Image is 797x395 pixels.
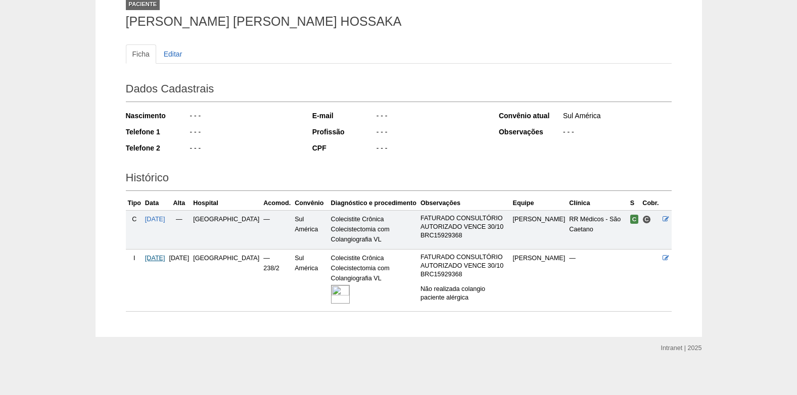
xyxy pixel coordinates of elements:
div: I [128,253,141,263]
div: Sul América [562,111,672,123]
th: Data [143,196,167,211]
div: - - - [189,111,299,123]
th: Tipo [126,196,143,211]
th: Convênio [293,196,329,211]
div: Observações [499,127,562,137]
td: [PERSON_NAME] [511,210,568,249]
h2: Dados Cadastrais [126,79,672,102]
p: FATURADO CONSULTÓRIO AUTORIZADO VENCE 30/10 BRC15929368 [420,214,509,240]
a: Ficha [126,44,156,64]
div: - - - [562,127,672,139]
td: [PERSON_NAME] [511,250,568,312]
td: [GEOGRAPHIC_DATA] [191,250,261,312]
td: RR Médicos - São Caetano [567,210,628,249]
div: Telefone 2 [126,143,189,153]
a: [DATE] [145,216,165,223]
div: - - - [376,111,485,123]
td: Sul América [293,250,329,312]
span: [DATE] [169,255,190,262]
th: Hospital [191,196,261,211]
th: Observações [418,196,511,211]
div: - - - [189,127,299,139]
td: [GEOGRAPHIC_DATA] [191,210,261,249]
div: Nascimento [126,111,189,121]
div: CPF [312,143,376,153]
div: C [128,214,141,224]
h2: Histórico [126,168,672,191]
div: - - - [376,143,485,156]
td: — [167,210,192,249]
th: Clínica [567,196,628,211]
div: - - - [376,127,485,139]
td: — 238/2 [261,250,293,312]
th: S [628,196,641,211]
th: Diagnóstico e procedimento [329,196,418,211]
td: — [261,210,293,249]
th: Cobr. [640,196,661,211]
a: Editar [157,44,189,64]
h1: [PERSON_NAME] [PERSON_NAME] HOSSAKA [126,15,672,28]
td: Colecistite Crônica Colecistectomia com Colangiografia VL [329,210,418,249]
th: Alta [167,196,192,211]
span: Confirmada [630,215,639,224]
div: Profissão [312,127,376,137]
td: Sul América [293,210,329,249]
td: Colecistite Crônica Colecistectomia com Colangiografia VL [329,250,418,312]
a: [DATE] [145,255,165,262]
p: FATURADO CONSULTÓRIO AUTORIZADO VENCE 30/10 BRC15929368 [420,253,509,279]
th: Equipe [511,196,568,211]
div: Convênio atual [499,111,562,121]
td: — [567,250,628,312]
th: Acomod. [261,196,293,211]
span: Consultório [642,215,651,224]
div: Intranet | 2025 [661,343,702,353]
p: Não realizada colangio paciente alérgica [420,285,509,302]
div: - - - [189,143,299,156]
div: Telefone 1 [126,127,189,137]
div: E-mail [312,111,376,121]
